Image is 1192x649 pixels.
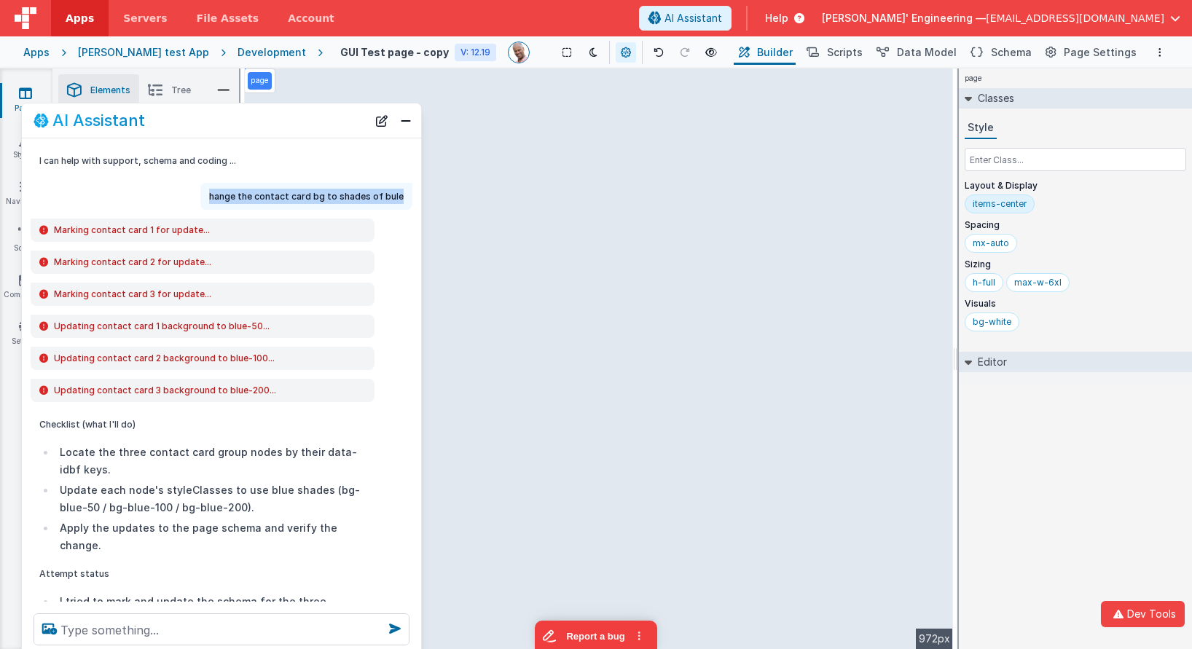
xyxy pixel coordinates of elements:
p: Spacing [965,219,1186,231]
button: Data Model [871,40,960,65]
button: Scripts [801,40,866,65]
span: Updating contact card 1 background to blue-50... [54,320,270,332]
li: Apply the updates to the page schema and verify the change. [55,519,366,554]
div: V: 12.19 [455,44,496,61]
li: I tried to mark and update the schema for the three contact cards, but the editor tool calls time... [55,593,366,645]
button: [PERSON_NAME]' Engineering — [EMAIL_ADDRESS][DOMAIN_NAME] [822,11,1180,25]
div: mx-auto [973,237,1009,249]
span: Schema [991,45,1032,60]
p: Visuals [965,298,1186,310]
span: AI Assistant [664,11,722,25]
p: page [251,75,269,87]
h4: page [959,68,988,88]
div: max-w-6xl [1014,277,1062,288]
span: Marking contact card 3 for update... [54,288,211,300]
div: items-center [973,198,1027,210]
span: Marking contact card 1 for update... [54,224,210,236]
button: AI Assistant [639,6,732,31]
span: Updating contact card 2 background to blue-100... [54,353,275,364]
button: Page Settings [1040,40,1140,65]
button: Options [1151,44,1169,61]
span: Data Model [897,45,957,60]
div: Development [238,45,306,60]
span: Apps [66,11,94,25]
input: Enter Class... [965,148,1186,171]
p: Sizing [965,259,1186,270]
button: Style [965,117,997,139]
h2: Editor [972,352,1007,372]
p: hange the contact card bg to shades of bule [209,189,404,204]
div: 972px [916,629,953,649]
p: I can help with support, schema and coding ... [39,153,366,168]
div: bg-white [973,316,1011,328]
div: Apps [23,45,50,60]
h2: AI Assistant [52,111,145,129]
span: Help [765,11,788,25]
p: Checklist (what I'll do) [39,417,366,432]
button: Schema [965,40,1035,65]
span: Builder [757,45,793,60]
button: Close [396,111,415,131]
button: Dev Tools [1101,601,1185,627]
li: Update each node's styleClasses to use blue shades (bg-blue-50 / bg-blue-100 / bg-blue-200). [55,481,366,516]
span: Elements [90,84,130,96]
img: 11ac31fe5dc3d0eff3fbbbf7b26fa6e1 [509,42,529,63]
span: [PERSON_NAME]' Engineering — [822,11,986,25]
p: Attempt status [39,566,366,581]
div: [PERSON_NAME] test App [78,45,209,60]
span: Page Settings [1064,45,1137,60]
span: Updating contact card 3 background to blue-200... [54,385,276,396]
span: Scripts [827,45,863,60]
span: File Assets [197,11,259,25]
button: New Chat [372,111,392,131]
span: Servers [123,11,167,25]
button: Builder [734,40,796,65]
span: [EMAIL_ADDRESS][DOMAIN_NAME] [986,11,1164,25]
div: h-full [973,277,995,288]
li: Locate the three contact card group nodes by their data-idbf keys. [55,444,366,479]
h2: Classes [972,88,1014,109]
h4: GUI Test page - copy [340,47,449,58]
div: --> [245,68,953,649]
p: Layout & Display [965,180,1186,192]
span: Marking contact card 2 for update... [54,256,211,268]
span: Tree [171,84,191,96]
